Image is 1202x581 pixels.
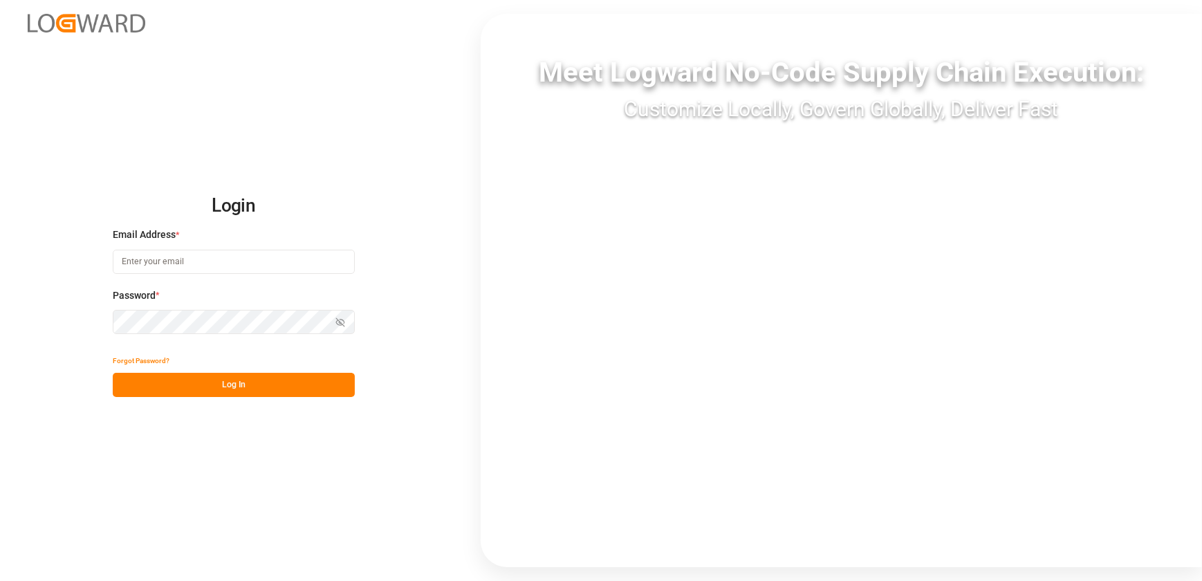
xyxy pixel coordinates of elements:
span: Password [113,288,156,303]
img: Logward_new_orange.png [28,14,145,33]
button: Log In [113,373,355,397]
input: Enter your email [113,250,355,274]
button: Forgot Password? [113,349,169,373]
h2: Login [113,184,355,228]
span: Email Address [113,228,176,242]
div: Meet Logward No-Code Supply Chain Execution: [481,52,1202,93]
div: Customize Locally, Govern Globally, Deliver Fast [481,93,1202,124]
